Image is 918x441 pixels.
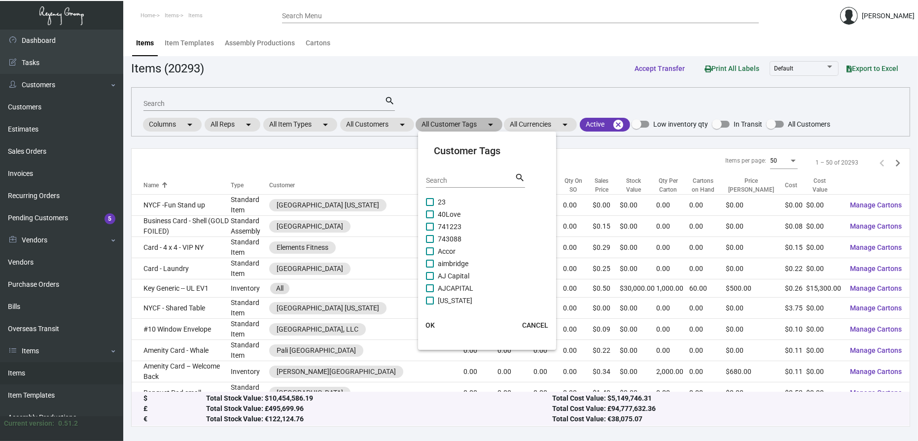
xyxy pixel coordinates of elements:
[425,321,435,329] span: OK
[438,233,536,245] span: 743088
[58,418,78,429] div: 0.51.2
[414,316,446,334] button: OK
[514,316,556,334] button: CANCEL
[438,208,536,220] span: 40Love
[438,258,536,270] span: aimbridge
[438,282,536,294] span: AJCAPITAL
[438,245,536,257] span: Accor
[515,172,525,184] mat-icon: search
[434,143,540,158] mat-card-title: Customer Tags
[4,418,54,429] div: Current version:
[438,221,536,233] span: 741223
[522,321,548,329] span: CANCEL
[438,196,536,208] span: 23
[438,295,536,306] span: [US_STATE]
[438,270,536,282] span: AJ Capital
